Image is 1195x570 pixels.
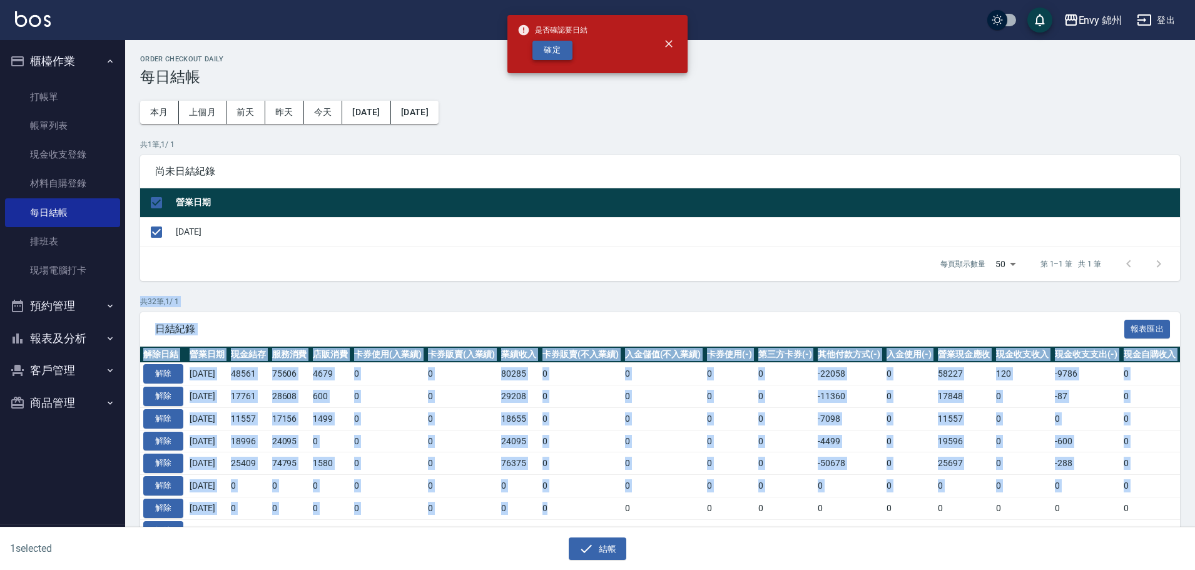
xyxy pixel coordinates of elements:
td: -600 [1052,430,1121,452]
td: 0 [993,452,1052,475]
td: 0 [815,475,883,497]
td: 0 [704,475,755,497]
td: 0 [1052,497,1121,519]
button: 解除 [143,476,183,496]
td: 0 [1121,519,1179,542]
p: 共 1 筆, 1 / 1 [140,139,1180,150]
td: 0 [310,430,351,452]
td: 0 [425,430,499,452]
td: 80285 [498,363,539,385]
td: [DATE] [186,385,228,408]
td: 0 [539,385,622,408]
td: 0 [351,407,425,430]
img: Logo [15,11,51,27]
td: 0 [1121,363,1179,385]
td: 0 [1052,407,1121,430]
a: 報表匯出 [1124,322,1171,334]
td: [DATE] [186,407,228,430]
button: 櫃檯作業 [5,45,120,78]
td: 27274 [269,519,310,542]
td: 11557 [935,407,994,430]
span: 日結紀錄 [155,323,1124,335]
span: 尚未日結紀錄 [155,165,1165,178]
td: 0 [539,519,622,542]
td: 0 [883,385,935,408]
td: 0 [883,430,935,452]
td: 0 [425,519,499,542]
td: 0 [704,452,755,475]
td: 0 [704,407,755,430]
a: 現場電腦打卡 [5,256,120,285]
button: [DATE] [391,101,439,124]
button: 登出 [1132,9,1180,32]
button: 解除 [143,387,183,406]
button: 解除 [143,432,183,451]
a: 排班表 [5,227,120,256]
td: 0 [883,497,935,519]
td: -50678 [815,452,883,475]
td: 17156 [269,407,310,430]
td: 0 [755,385,815,408]
td: [DATE] [186,497,228,519]
td: 0 [498,497,539,519]
a: 材料自購登錄 [5,169,120,198]
th: 營業日期 [186,347,228,363]
td: [DATE] [186,475,228,497]
td: 0 [310,475,351,497]
td: 0 [1121,407,1179,430]
button: [DATE] [342,101,390,124]
td: 0 [539,452,622,475]
td: 0 [622,363,704,385]
p: 第 1–1 筆 共 1 筆 [1040,258,1101,270]
button: 昨天 [265,101,304,124]
td: -7098 [815,407,883,430]
button: 客戶管理 [5,354,120,387]
button: 解除 [143,364,183,384]
p: 共 32 筆, 1 / 1 [140,296,1180,307]
td: 0 [539,363,622,385]
button: 解除 [143,454,183,473]
button: 解除 [143,521,183,541]
td: 0 [351,475,425,497]
td: 24095 [269,430,310,452]
td: 0 [1121,430,1179,452]
td: 980 [310,519,351,542]
td: 0 [228,475,269,497]
th: 營業日期 [173,188,1180,218]
td: 0 [704,385,755,408]
h2: Order checkout daily [140,55,1180,63]
td: 0 [993,407,1052,430]
td: 0 [498,475,539,497]
th: 服務消費 [269,347,310,363]
th: 其他付款方式(-) [815,347,883,363]
td: 18996 [228,430,269,452]
td: 11557 [228,407,269,430]
a: 打帳單 [5,83,120,111]
td: 0 [755,452,815,475]
td: 28608 [269,385,310,408]
td: 0 [1121,385,1179,408]
button: 前天 [226,101,265,124]
td: 0 [622,475,704,497]
td: 9457 [228,519,269,542]
button: save [1027,8,1052,33]
td: 0 [1052,475,1121,497]
td: 0 [993,430,1052,452]
td: 75606 [269,363,310,385]
th: 營業現金應收 [935,347,994,363]
th: 現金收支支出(-) [1052,347,1121,363]
td: 0 [993,475,1052,497]
td: 0 [425,385,499,408]
td: 0 [622,519,704,542]
button: Envy 錦州 [1059,8,1127,33]
td: [DATE] [186,519,228,542]
td: 0 [993,385,1052,408]
td: -22058 [815,363,883,385]
td: 0 [883,452,935,475]
td: 28254 [498,519,539,542]
td: 0 [622,497,704,519]
td: [DATE] [173,217,1180,247]
td: 0 [539,407,622,430]
th: 業績收入 [498,347,539,363]
th: 解除日結 [140,347,186,363]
